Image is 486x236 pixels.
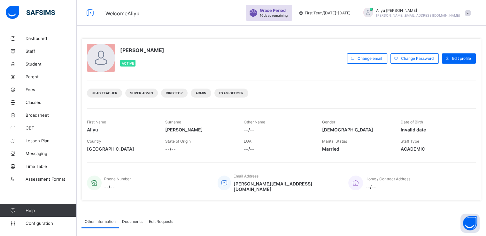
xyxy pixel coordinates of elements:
[322,120,335,124] span: Gender
[401,139,419,144] span: Staff Type
[165,146,234,152] span: --/--
[233,181,339,192] span: [PERSON_NAME][EMAIL_ADDRESS][DOMAIN_NAME]
[26,125,77,130] span: CBT
[120,47,164,53] span: [PERSON_NAME]
[26,100,77,105] span: Classes
[244,120,265,124] span: Other Name
[87,139,101,144] span: Country
[87,127,156,132] span: Aliyu
[165,127,234,132] span: [PERSON_NAME]
[26,74,77,79] span: Parent
[122,219,143,224] span: Documents
[322,127,391,132] span: [DEMOGRAPHIC_DATA]
[26,87,77,92] span: Fees
[26,221,76,226] span: Configuration
[104,177,131,181] span: Phone Number
[366,184,410,189] span: --/--
[87,146,156,152] span: [GEOGRAPHIC_DATA]
[122,61,134,65] span: Active
[26,177,77,182] span: Assessment Format
[85,219,116,224] span: Other Information
[219,91,243,95] span: Exam Officer
[322,146,391,152] span: Married
[26,164,77,169] span: Time Table
[249,9,257,17] img: sticker-purple.71386a28dfed39d6af7621340158ba97.svg
[104,184,131,189] span: --/--
[401,146,469,152] span: ACADEMIC
[26,113,77,118] span: Broadsheet
[401,120,423,124] span: Date of Birth
[452,56,471,61] span: Edit profile
[460,214,480,233] button: Open asap
[401,127,469,132] span: Invalid date
[87,120,106,124] span: First Name
[130,91,153,95] span: Super Admin
[244,139,251,144] span: LGA
[149,219,173,224] span: Edit Requests
[165,120,181,124] span: Surname
[357,8,474,18] div: AliyuUmar
[376,13,460,17] span: [PERSON_NAME][EMAIL_ADDRESS][DOMAIN_NAME]
[166,91,183,95] span: DIRECTOR
[26,151,77,156] span: Messaging
[244,146,312,152] span: --/--
[260,8,286,13] span: Grace Period
[26,49,77,54] span: Staff
[260,13,288,17] span: 16 days remaining
[92,91,117,95] span: Head Teacher
[26,208,76,213] span: Help
[165,139,191,144] span: State of Origin
[244,127,312,132] span: --/--
[196,91,206,95] span: Admin
[233,174,258,178] span: Email Address
[26,61,77,67] span: Student
[322,139,347,144] span: Marital Status
[26,138,77,143] span: Lesson Plan
[6,6,55,19] img: safsims
[358,56,382,61] span: Change email
[105,10,139,17] span: Welcome Aliyu
[376,8,460,13] span: Aliyu [PERSON_NAME]
[401,56,434,61] span: Change Password
[26,36,77,41] span: Dashboard
[366,177,410,181] span: Home / Contract Address
[298,11,351,15] span: session/term information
